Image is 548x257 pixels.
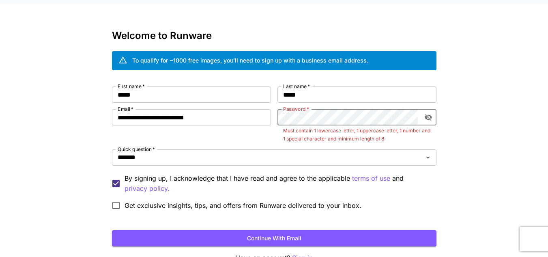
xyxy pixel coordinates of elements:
button: By signing up, I acknowledge that I have read and agree to the applicable and privacy policy. [352,173,390,184]
label: Quick question [118,146,155,153]
button: Open [422,152,434,163]
label: Password [283,106,309,112]
p: Must contain 1 lowercase letter, 1 uppercase letter, 1 number and 1 special character and minimum... [283,127,431,143]
div: To qualify for ~1000 free images, you’ll need to sign up with a business email address. [132,56,368,65]
button: By signing up, I acknowledge that I have read and agree to the applicable terms of use and [125,184,170,194]
button: toggle password visibility [421,110,436,125]
label: First name [118,83,145,90]
label: Last name [283,83,310,90]
p: privacy policy. [125,184,170,194]
h3: Welcome to Runware [112,30,436,41]
label: Email [118,106,133,112]
button: Continue with email [112,230,436,247]
p: terms of use [352,173,390,184]
p: By signing up, I acknowledge that I have read and agree to the applicable and [125,173,430,194]
span: Get exclusive insights, tips, and offers from Runware delivered to your inbox. [125,201,361,210]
